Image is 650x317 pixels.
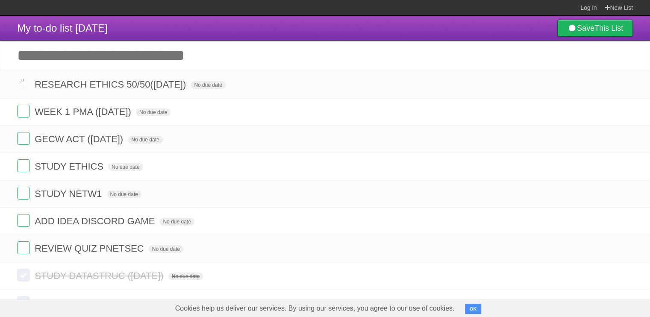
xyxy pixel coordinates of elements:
label: Done [17,105,30,117]
span: RESEARCH ETHICS 50/50([DATE]) [35,79,188,90]
label: Done [17,241,30,254]
label: Done [17,269,30,282]
span: GECW ACT ([DATE]) [35,134,125,144]
label: Done [17,214,30,227]
span: No due date [128,136,162,144]
button: OK [465,304,482,314]
span: No due date [107,191,141,198]
span: MATH PMA ([DATE]) [35,298,124,308]
span: No due date [191,81,225,89]
label: Done [17,77,30,90]
b: This List [594,24,623,32]
label: Done [17,187,30,200]
span: No due date [108,163,143,171]
span: No due date [159,218,194,226]
span: No due date [168,273,203,280]
span: STUDY DATASTRUC ([DATE]) [35,270,166,281]
span: REVIEW QUIZ PNETSEC [35,243,146,254]
span: Cookies help us deliver our services. By using our services, you agree to our use of cookies. [167,300,463,317]
span: No due date [136,109,171,116]
span: STUDY NETW1 [35,188,104,199]
span: No due date [149,245,183,253]
a: SaveThis List [557,20,633,37]
span: WEEK 1 PMA ([DATE]) [35,106,133,117]
label: Done [17,132,30,145]
span: STUDY ETHICS [35,161,106,172]
label: Done [17,159,30,172]
span: My to-do list [DATE] [17,22,108,34]
label: Done [17,296,30,309]
span: ADD IDEA DISCORD GAME [35,216,157,226]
